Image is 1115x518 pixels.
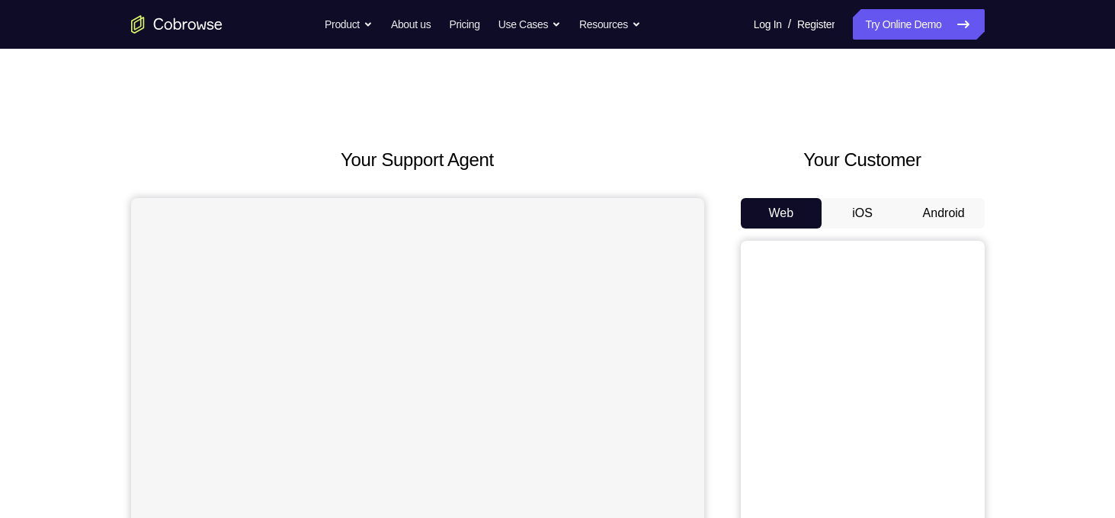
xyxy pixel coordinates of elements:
[131,15,223,34] a: Go to the home page
[903,198,985,229] button: Android
[449,9,479,40] a: Pricing
[498,9,561,40] button: Use Cases
[131,146,704,174] h2: Your Support Agent
[741,146,985,174] h2: Your Customer
[579,9,641,40] button: Resources
[325,9,373,40] button: Product
[853,9,984,40] a: Try Online Demo
[391,9,431,40] a: About us
[822,198,903,229] button: iOS
[754,9,782,40] a: Log In
[788,15,791,34] span: /
[741,198,822,229] button: Web
[797,9,835,40] a: Register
